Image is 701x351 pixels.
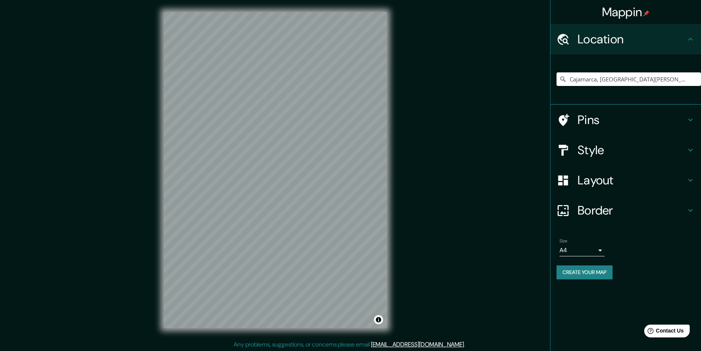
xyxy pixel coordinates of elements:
div: . [465,340,466,349]
button: Create your map [557,265,613,279]
a: [EMAIL_ADDRESS][DOMAIN_NAME] [371,340,464,348]
canvas: Map [164,12,387,328]
div: Pins [550,105,701,135]
p: Any problems, suggestions, or concerns please email . [234,340,465,349]
div: Border [550,195,701,225]
h4: Pins [578,112,686,127]
img: pin-icon.png [643,10,649,16]
iframe: Help widget launcher [634,322,693,343]
h4: Style [578,143,686,158]
button: Toggle attribution [374,315,383,324]
div: Layout [550,165,701,195]
div: Style [550,135,701,165]
h4: Location [578,32,686,47]
div: A4 [560,244,605,256]
h4: Border [578,203,686,218]
h4: Layout [578,173,686,188]
label: Size [560,238,567,244]
h4: Mappin [602,5,650,20]
input: Pick your city or area [557,72,701,86]
div: Location [550,24,701,54]
div: . [466,340,468,349]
